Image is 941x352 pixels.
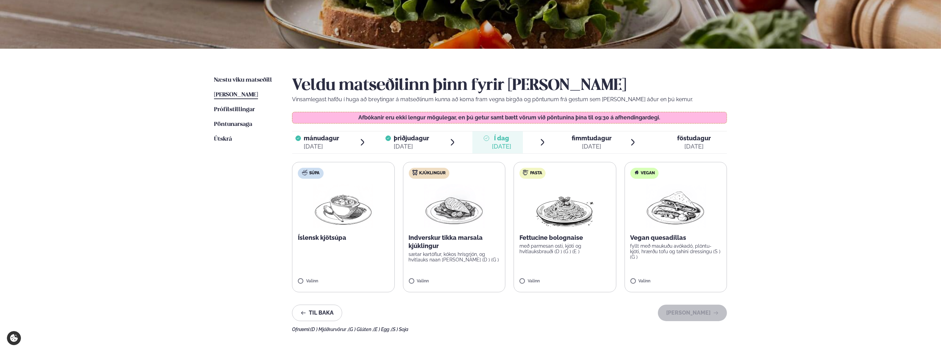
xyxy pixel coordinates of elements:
[214,77,272,83] span: Næstu viku matseðill
[519,243,610,254] p: með parmesan osti, kjöti og hvítlauksbrauði (D ) (G ) (E )
[419,171,446,176] span: Kjúklingur
[214,135,232,143] a: Útskrá
[641,171,655,176] span: Vegan
[214,106,255,114] a: Prófílstillingar
[677,134,711,142] span: föstudagur
[299,115,720,120] p: Afbókanir eru ekki lengur mögulegar, en þú getur samt bætt vörum við pöntunina þína til 09:30 á a...
[214,76,272,84] a: Næstu viku matseðill
[634,170,639,175] img: Vegan.svg
[373,327,391,332] span: (E ) Egg ,
[309,171,320,176] span: Súpa
[630,234,721,242] p: Vegan quesadillas
[292,76,727,95] h2: Veldu matseðilinn þinn fyrir [PERSON_NAME]
[302,170,307,175] img: soup.svg
[304,134,339,142] span: mánudagur
[530,171,542,176] span: Pasta
[677,142,711,151] div: [DATE]
[292,95,727,104] p: Vinsamlegast hafðu í huga að breytingar á matseðlinum kunna að koma fram vegna birgða og pöntunum...
[412,170,418,175] img: chicken.svg
[409,234,500,250] p: Indverskur tikka marsala kjúklingur
[214,91,258,99] a: [PERSON_NAME]
[310,327,348,332] span: (D ) Mjólkurvörur ,
[292,305,342,321] button: Til baka
[214,120,252,129] a: Pöntunarsaga
[519,234,610,242] p: Fettucine bolognaise
[492,134,511,142] span: Í dag
[348,327,373,332] span: (G ) Glúten ,
[646,184,706,228] img: Quesadilla.png
[658,305,727,321] button: [PERSON_NAME]
[292,327,727,332] div: Ofnæmi:
[523,170,528,175] img: pasta.svg
[214,92,258,98] span: [PERSON_NAME]
[424,184,484,228] img: Chicken-breast.png
[391,327,408,332] span: (S ) Soja
[313,184,373,228] img: Soup.png
[214,136,232,142] span: Útskrá
[298,234,389,242] p: Íslensk kjötsúpa
[7,331,21,345] a: Cookie settings
[214,107,255,113] span: Prófílstillingar
[492,142,511,151] div: [DATE]
[630,243,721,260] p: fyllt með maukuðu avókadó, plöntu-kjöti, hrærðu tofu og tahini dressingu (S ) (G )
[214,121,252,127] span: Pöntunarsaga
[535,184,595,228] img: Spagetti.png
[394,134,429,142] span: þriðjudagur
[394,142,429,151] div: [DATE]
[572,134,612,142] span: fimmtudagur
[304,142,339,151] div: [DATE]
[409,251,500,262] p: sætar kartöflur, kókos hrísgrjón, og hvítlauks naan [PERSON_NAME] (D ) (G )
[572,142,612,151] div: [DATE]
